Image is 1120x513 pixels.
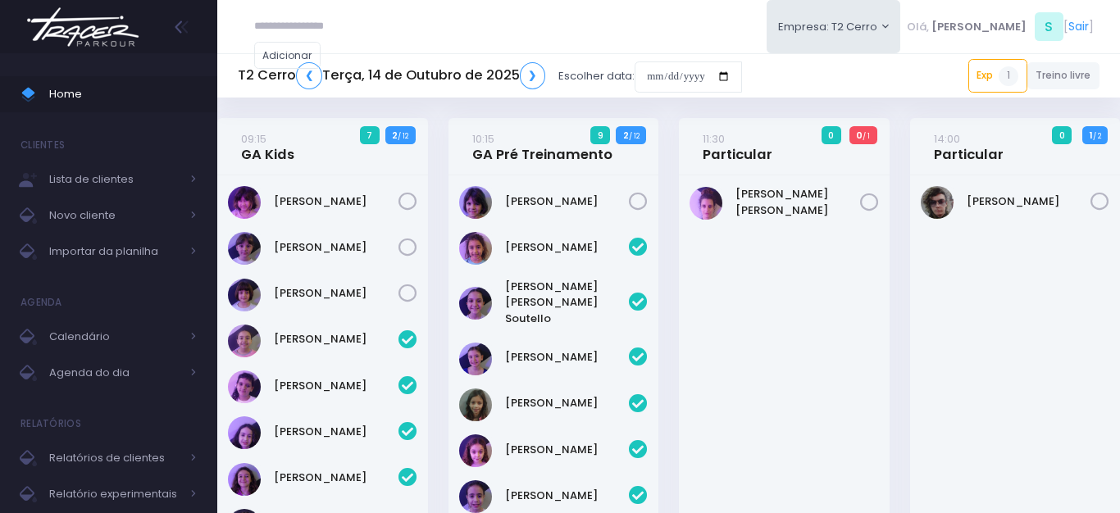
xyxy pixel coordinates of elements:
[274,424,398,440] a: [PERSON_NAME]
[1035,12,1063,41] span: S
[822,126,841,144] span: 0
[505,488,629,504] a: [PERSON_NAME]
[49,169,180,190] span: Lista de clientes
[590,126,610,144] span: 9
[20,407,81,440] h4: Relatórios
[49,483,180,505] span: Relatório experimentais
[459,232,492,265] img: Alice Oliveira Castro
[863,131,870,141] small: / 1
[459,287,492,320] img: Ana Helena Soutello
[1052,126,1072,144] span: 0
[360,126,380,144] span: 7
[392,129,398,142] strong: 2
[934,130,1004,163] a: 14:00Particular
[623,129,629,142] strong: 2
[398,131,408,141] small: / 12
[931,19,1027,35] span: [PERSON_NAME]
[49,241,180,262] span: Importar da planilha
[274,470,398,486] a: [PERSON_NAME]
[49,447,180,469] span: Relatórios de clientes
[228,416,261,449] img: Isabela de Brito Moffa
[20,129,65,161] h4: Clientes
[49,205,180,226] span: Novo cliente
[254,42,321,69] a: Adicionar
[238,62,545,89] h5: T2 Cerro Terça, 14 de Outubro de 2025
[968,59,1027,92] a: Exp1
[459,388,492,421] img: Julia de Campos Munhoz
[228,279,261,311] img: Mariana Abramo
[999,66,1018,86] span: 1
[505,279,629,327] a: [PERSON_NAME] [PERSON_NAME] Soutello
[20,286,62,319] h4: Agenda
[735,186,859,218] a: [PERSON_NAME] [PERSON_NAME]
[900,8,1100,45] div: [ ]
[505,442,629,458] a: [PERSON_NAME]
[228,370,261,403] img: Clara Guimaraes Kron
[472,131,494,147] small: 10:15
[934,131,960,147] small: 14:00
[703,130,772,163] a: 11:30Particular
[459,343,492,375] img: Jasmim rocha
[967,193,1090,210] a: [PERSON_NAME]
[228,463,261,496] img: Luisa Monteiro Ramenzoni
[238,57,742,95] div: Escolher data:
[228,232,261,265] img: Maria Clara Frateschi
[49,362,180,384] span: Agenda do dia
[228,325,261,357] img: Beatriz Cogo
[690,187,722,220] img: Maria Laura Bertazzi
[1027,62,1100,89] a: Treino livre
[629,131,640,141] small: / 12
[274,285,398,302] a: [PERSON_NAME]
[459,434,492,467] img: Luisa Tomchinsky Montezano
[472,130,612,163] a: 10:15GA Pré Treinamento
[274,378,398,394] a: [PERSON_NAME]
[907,19,929,35] span: Olá,
[505,193,629,210] a: [PERSON_NAME]
[459,480,492,513] img: Luzia Rolfini Fernandes
[921,186,954,219] img: Fernando Pires Amary
[49,84,197,105] span: Home
[520,62,546,89] a: ❯
[274,193,398,210] a: [PERSON_NAME]
[505,349,629,365] a: [PERSON_NAME]
[703,131,725,147] small: 11:30
[274,239,398,256] a: [PERSON_NAME]
[1093,131,1101,141] small: / 2
[274,331,398,347] a: [PERSON_NAME]
[459,186,492,219] img: Malu Bernardes
[49,326,180,347] span: Calendário
[1090,129,1093,142] strong: 1
[241,131,266,147] small: 09:15
[505,395,629,411] a: [PERSON_NAME]
[241,130,294,163] a: 09:15GA Kids
[856,129,863,142] strong: 0
[505,239,629,256] a: [PERSON_NAME]
[228,186,261,219] img: Chiara Real Oshima Hirata
[1068,18,1089,35] a: Sair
